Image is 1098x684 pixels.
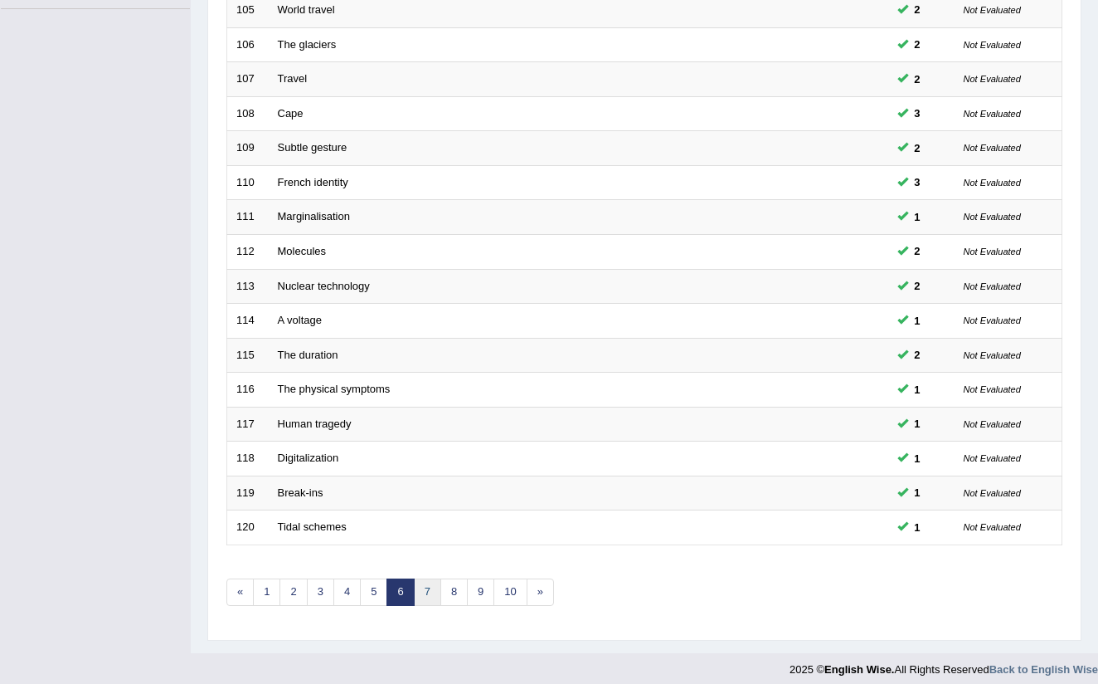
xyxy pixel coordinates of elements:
span: You can still take this question [908,519,927,536]
span: You can still take this question [908,242,927,260]
small: Not Evaluated [964,143,1021,153]
span: You can still take this question [908,173,927,191]
a: The glaciers [278,38,337,51]
a: Back to English Wise [989,663,1098,676]
span: You can still take this question [908,208,927,226]
a: 1 [253,579,280,606]
td: 107 [227,62,269,97]
a: 3 [307,579,334,606]
small: Not Evaluated [964,315,1021,325]
span: You can still take this question [908,71,927,88]
td: 115 [227,338,269,373]
td: 110 [227,165,269,200]
small: Not Evaluated [964,350,1021,360]
span: You can still take this question [908,105,927,122]
td: 120 [227,511,269,545]
a: 5 [360,579,387,606]
a: World travel [278,3,335,16]
a: Digitalization [278,452,339,464]
a: 8 [440,579,468,606]
span: You can still take this question [908,277,927,295]
small: Not Evaluated [964,522,1021,532]
a: French identity [278,176,348,188]
a: 7 [414,579,441,606]
small: Not Evaluated [964,281,1021,291]
small: Not Evaluated [964,5,1021,15]
small: Not Evaluated [964,419,1021,429]
a: Travel [278,72,308,85]
a: Break-ins [278,486,323,499]
td: 108 [227,96,269,131]
strong: English Wise. [824,663,894,676]
td: 117 [227,407,269,442]
small: Not Evaluated [964,488,1021,498]
a: Tidal schemes [278,520,347,533]
a: 4 [333,579,361,606]
td: 119 [227,476,269,511]
a: 9 [467,579,494,606]
a: The physical symptoms [278,383,391,395]
span: You can still take this question [908,415,927,432]
a: A voltage [278,314,323,326]
a: 10 [493,579,527,606]
a: » [527,579,554,606]
div: 2025 © All Rights Reserved [789,653,1098,677]
span: You can still take this question [908,381,927,398]
a: « [226,579,254,606]
span: You can still take this question [908,1,927,18]
span: You can still take this question [908,346,927,364]
small: Not Evaluated [964,247,1021,256]
td: 106 [227,27,269,62]
small: Not Evaluated [964,178,1021,188]
td: 109 [227,131,269,166]
a: 6 [386,579,414,606]
a: Marginalisation [278,210,350,222]
span: You can still take this question [908,450,927,467]
td: 112 [227,234,269,269]
span: You can still take this question [908,36,927,53]
a: Nuclear technology [278,280,370,292]
a: The duration [278,349,338,361]
small: Not Evaluated [964,109,1021,119]
small: Not Evaluated [964,74,1021,84]
td: 111 [227,200,269,235]
a: Subtle gesture [278,141,347,154]
td: 118 [227,442,269,476]
td: 116 [227,373,269,408]
small: Not Evaluated [964,212,1021,222]
small: Not Evaluated [964,453,1021,463]
a: Human tragedy [278,418,352,430]
span: You can still take this question [908,484,927,501]
a: Cape [278,107,304,120]
span: You can still take this question [908,139,927,157]
td: 114 [227,304,269,339]
td: 113 [227,269,269,304]
a: Molecules [278,245,327,257]
small: Not Evaluated [964,384,1021,394]
span: You can still take this question [908,312,927,330]
a: 2 [279,579,307,606]
small: Not Evaluated [964,40,1021,50]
